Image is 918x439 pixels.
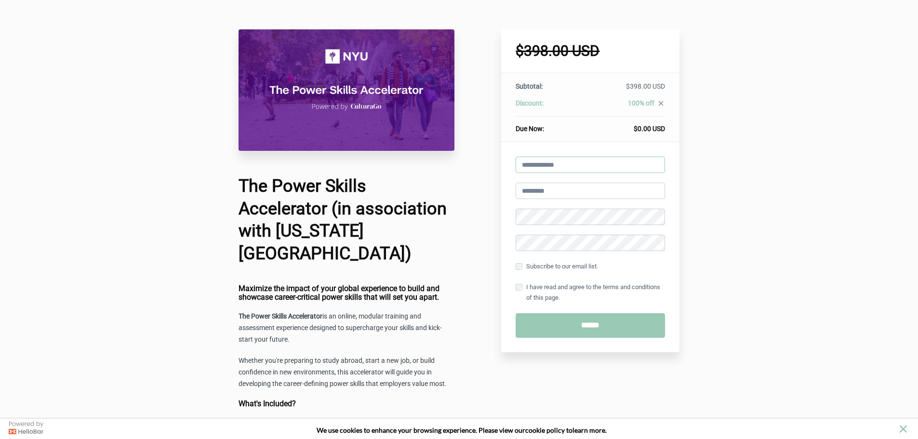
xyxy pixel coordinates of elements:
[572,426,607,434] span: learn more.
[239,311,454,346] p: is an online, modular training and assessment experience designed to supercharge your skills and ...
[516,282,665,303] label: I have read and agree to the terms and conditions of this page.
[579,81,665,98] td: $398.00 USD
[654,99,665,110] a: close
[239,399,454,408] h4: What's Included?
[628,99,654,107] span: 100% off
[516,284,522,291] input: I have read and agree to the terms and conditions of this page.
[239,284,454,301] h4: Maximize the impact of your global experience to build and showcase career-critical power skills ...
[516,44,665,58] h1: $398.00 USD
[516,82,543,90] span: Subtotal:
[239,312,322,320] strong: The Power Skills Accelerator
[239,29,454,151] img: df048d-50d-f7c-151f-a3e8a0be5b4c_Welcome_Video_Thumbnail_1_.png
[516,98,578,117] th: Discount:
[897,423,909,435] button: close
[516,261,598,272] label: Subscribe to our email list.
[516,117,578,134] th: Due Now:
[239,355,454,390] p: Whether you're preparing to study abroad, start a new job, or build confidence in new environment...
[634,125,665,133] span: $0.00 USD
[566,426,572,434] strong: to
[239,175,454,265] h1: The Power Skills Accelerator (in association with [US_STATE][GEOGRAPHIC_DATA])
[657,99,665,107] i: close
[317,426,525,434] span: We use cookies to enhance your browsing experience. Please view our
[525,426,565,434] a: cookie policy
[516,263,522,270] input: Subscribe to our email list.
